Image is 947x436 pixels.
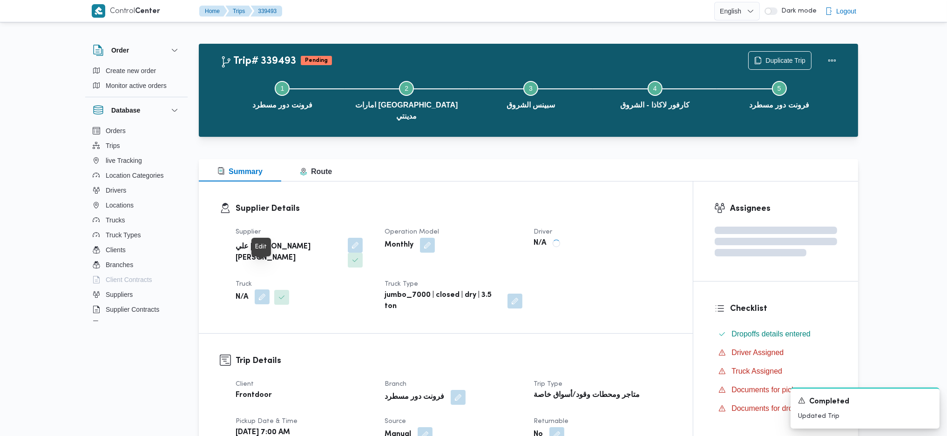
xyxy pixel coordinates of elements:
[236,381,254,387] span: Client
[89,183,184,198] button: Drivers
[534,381,562,387] span: Trip Type
[106,229,141,241] span: Truck Types
[217,168,263,175] span: Summary
[385,392,444,403] b: فرونت دور مسطرد
[731,330,811,338] span: Dropoffs details entered
[236,241,341,264] b: علي [PERSON_NAME] [PERSON_NAME]
[405,85,408,92] span: 2
[715,327,837,342] button: Dropoffs details entered
[352,100,461,122] span: امارات [GEOGRAPHIC_DATA] مدينتي
[715,364,837,379] button: Truck Assigned
[106,170,164,181] span: Location Categories
[385,418,406,424] span: Source
[620,100,690,111] span: كارفور لاكاذا - الشروق
[106,200,134,211] span: Locations
[236,281,252,287] span: Truck
[89,63,184,78] button: Create new order
[731,404,805,412] span: Documents for dropoff
[280,85,284,92] span: 1
[106,244,126,255] span: Clients
[730,202,837,215] h3: Assignees
[385,240,413,251] b: Monthly
[111,45,129,56] h3: Order
[236,355,672,367] h3: Trip Details
[534,390,640,401] b: متاجر ومحطات وقود/أسواق خاصة
[250,6,282,17] button: 339493
[534,238,546,249] b: N/A
[106,140,120,151] span: Trips
[89,228,184,242] button: Truck Types
[715,401,837,416] button: Documents for dropoff
[236,418,298,424] span: Pickup date & time
[106,65,156,76] span: Create new order
[93,105,180,116] button: Database
[345,70,469,129] button: امارات [GEOGRAPHIC_DATA] مدينتي
[89,287,184,302] button: Suppliers
[836,6,856,17] span: Logout
[89,123,184,138] button: Orders
[135,8,160,15] b: Center
[731,386,804,394] span: Documents for pickup
[225,6,252,17] button: Trips
[85,63,188,97] div: Order
[823,51,841,70] button: Actions
[85,123,188,325] div: Database
[89,78,184,93] button: Monitor active orders
[300,168,332,175] span: Route
[106,155,142,166] span: live Tracking
[255,241,267,253] div: Edit
[92,4,105,18] img: X8yXhbKr1z7QwAAAABJRU5ErkJggg==
[236,292,248,303] b: N/A
[89,257,184,272] button: Branches
[798,396,932,408] div: Notification
[731,403,805,414] span: Documents for dropoff
[305,58,328,63] b: Pending
[93,45,180,56] button: Order
[301,56,332,65] span: Pending
[106,215,125,226] span: Trucks
[89,138,184,153] button: Trips
[809,396,849,408] span: Completed
[199,6,227,17] button: Home
[89,213,184,228] button: Trucks
[731,366,782,377] span: Truck Assigned
[731,347,784,358] span: Driver Assigned
[385,281,418,287] span: Truck Type
[717,70,841,118] button: فرونت دور مسطرد
[715,345,837,360] button: Driver Assigned
[798,411,932,421] p: Updated Trip
[385,229,439,235] span: Operation Model
[89,153,184,168] button: live Tracking
[469,70,593,118] button: سبينس الشروق
[236,229,261,235] span: Supplier
[385,381,406,387] span: Branch
[106,125,126,136] span: Orders
[731,349,784,356] span: Driver Assigned
[89,168,184,183] button: Location Categories
[236,390,272,401] b: Frontdoor
[821,2,860,20] button: Logout
[220,55,296,67] h2: Trip# 339493
[89,198,184,213] button: Locations
[106,185,126,196] span: Drivers
[220,70,345,118] button: فرونت دور مسطرد
[507,100,555,111] span: سبينس الشروق
[730,302,837,315] h3: Checklist
[89,302,184,317] button: Supplier Contracts
[715,382,837,397] button: Documents for pickup
[749,100,809,111] span: فرونت دور مسطرد
[748,51,812,70] button: Duplicate Trip
[731,384,804,396] span: Documents for pickup
[89,317,184,332] button: Devices
[106,274,152,285] span: Client Contracts
[653,85,657,92] span: 4
[106,259,133,270] span: Branches
[106,289,133,300] span: Suppliers
[385,290,501,312] b: jumbo_7000 | closed | dry | 3.5 ton
[593,70,717,118] button: كارفور لاكاذا - الشروق
[252,100,312,111] span: فرونت دور مسطرد
[534,229,552,235] span: Driver
[778,85,781,92] span: 5
[731,329,811,340] span: Dropoffs details entered
[111,105,140,116] h3: Database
